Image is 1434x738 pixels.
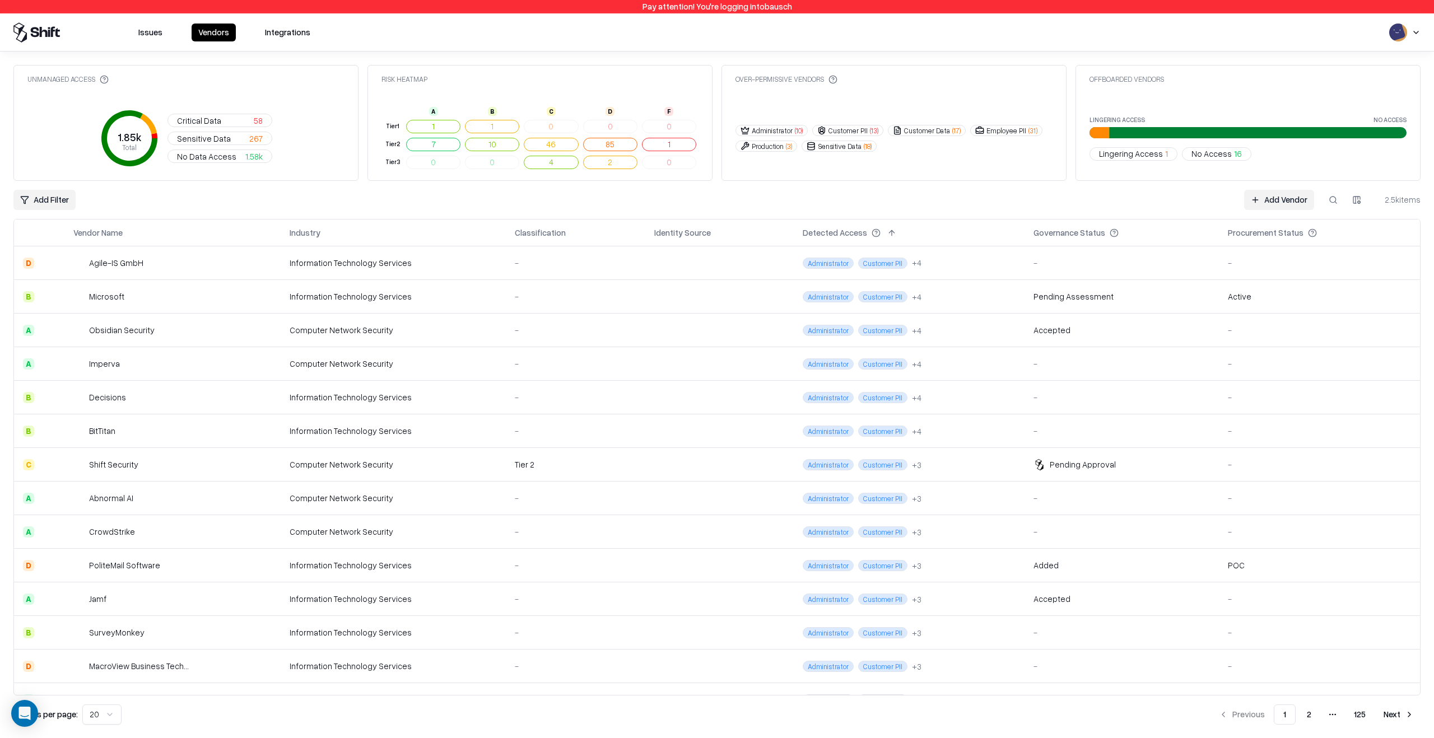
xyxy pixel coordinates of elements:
div: Identity Source [654,227,711,239]
button: +3 [912,694,921,706]
div: - [1033,492,1210,504]
div: Accepted [1033,324,1070,336]
div: - [1033,660,1210,672]
div: SurveyMonkey [89,627,145,638]
div: - [1033,358,1210,370]
span: Customer PII [858,426,907,437]
div: Information Technology Services [290,391,497,403]
div: Tier 1 [384,122,402,131]
div: Microsoft [89,291,124,302]
div: Computer Network Security [290,492,497,504]
img: entra.microsoft.com [654,659,665,670]
div: Risk Heatmap [381,74,427,84]
button: 4 [524,156,578,169]
div: Computer Network Security [290,459,497,470]
div: Information Technology Services [290,257,497,269]
span: Administrator [803,627,854,638]
div: B [23,392,34,403]
button: +4 [912,291,921,303]
div: F [664,107,673,116]
span: Administrator [803,258,854,269]
span: 267 [249,133,263,144]
div: Information Technology Services [290,694,497,706]
button: +4 [912,358,921,370]
span: Administrator [803,358,854,370]
button: Customer PII(13) [812,125,883,136]
div: - [515,257,636,269]
div: Pending Assessment [1033,291,1114,302]
img: entra.microsoft.com [654,424,665,435]
div: - [515,425,636,437]
img: entra.microsoft.com [654,323,665,334]
img: microsoft365.com [670,256,681,267]
div: Imperva [89,358,120,370]
button: +3 [912,493,921,505]
img: microsoft365.com [670,390,681,401]
div: + 4 [912,325,921,337]
div: - [515,324,636,336]
span: Administrator [803,291,854,302]
div: + 4 [912,392,921,404]
button: 2 [1298,704,1320,725]
button: 7 [406,138,460,151]
img: entra.microsoft.com [654,592,665,603]
span: Customer PII [858,594,907,605]
div: - [515,391,636,403]
span: 16 [1234,148,1242,160]
img: entra.microsoft.com [654,558,665,569]
img: entra.microsoft.com [654,625,665,637]
img: microsoft365.com [670,625,681,637]
span: Administrator [803,560,854,571]
img: Imperva [73,358,85,370]
div: + 3 [912,661,921,672]
div: Detected Access [803,227,867,239]
button: +3 [912,627,921,639]
img: entra.microsoft.com [654,525,665,536]
div: Classification [515,227,566,239]
div: B [23,291,34,302]
div: Abnormal AI [89,492,133,504]
div: + 4 [912,257,921,269]
div: Tier 2 [384,139,402,149]
div: - [515,358,636,370]
button: No Access16 [1182,147,1251,161]
div: + 4 [912,358,921,370]
div: - [515,694,636,706]
button: +3 [912,560,921,572]
img: entra.microsoft.com [654,491,665,502]
button: +4 [912,257,921,269]
button: Employee PII(31) [970,125,1042,136]
div: Tier 2 [515,459,636,470]
button: +4 [912,392,921,404]
img: entra.microsoft.com [654,289,665,301]
button: Lingering Access1 [1090,147,1177,161]
img: ServiceNow [73,694,85,706]
img: entra.microsoft.com [654,457,665,469]
div: A [23,358,34,370]
div: Pending Approval [1050,459,1116,470]
span: 1 [1165,148,1168,160]
div: A [23,694,34,706]
div: 2.5k items [1376,194,1421,205]
div: + 3 [912,560,921,572]
label: Lingering Access [1090,116,1145,123]
p: Results per page: [13,708,78,720]
span: No Data Access [177,151,236,162]
div: Accepted [1033,593,1070,605]
div: - [1033,257,1210,269]
div: B [23,627,34,638]
span: Customer PII [858,627,907,638]
td: Active [1219,280,1420,314]
div: Obsidian Security [89,324,155,336]
span: Lingering Access [1099,148,1163,160]
div: Information Technology Services [290,627,497,638]
div: Computer Network Security [290,358,497,370]
button: +4 [912,426,921,437]
span: Administrator [803,392,854,403]
div: Governance Status [1033,227,1105,239]
div: + 4 [912,426,921,437]
span: Critical Data [177,115,221,127]
span: Customer PII [858,661,907,672]
div: Information Technology Services [290,660,497,672]
span: Customer PII [858,392,907,403]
